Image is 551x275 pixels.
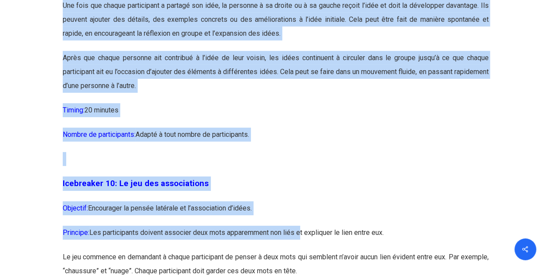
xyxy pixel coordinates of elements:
[63,204,88,212] span: Objectif:
[63,106,85,114] span: Timing:
[63,103,489,128] p: 20 minutes
[63,51,489,103] p: Après que chaque personne ait contribué à l’idée de leur voisin, les idées continuent à circuler ...
[63,226,489,250] p: Les participants doivent associer deux mots apparemment non liés et expliquer le lien entre eux.
[63,130,135,139] span: Nombre de participants:
[63,128,489,152] p: Adapté à tout nombre de participants.
[63,201,489,226] p: Encourager la pensée latérale et l’association d’idées.
[63,228,89,237] span: Principe:
[63,179,209,188] span: Icebreaker 10: Le jeu des associations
